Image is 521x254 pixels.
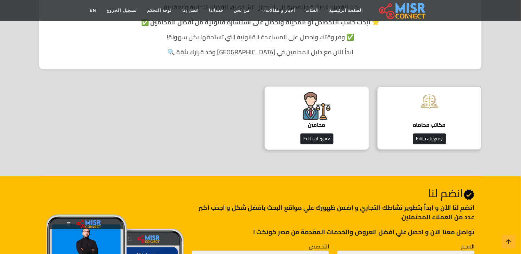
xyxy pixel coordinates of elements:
a: خدماتنا [204,4,229,17]
button: Edit category [300,134,334,144]
a: تسجيل الخروج [102,4,142,17]
a: من نحن [229,4,255,17]
p: ✅ وفر وقتك واحصل على المساعدة القانونية التي تستحقها بكل سهولة! [46,32,475,42]
p: ⭐ ابحث حسب التخصص أو المدينة واحصل على استشارة قانونية من أفضل المحامين ✅ [46,17,475,27]
a: لوحة التحكم [142,4,177,17]
label: التخصص [309,243,329,251]
a: الفئات [300,4,324,17]
svg: Verified account [464,189,475,200]
h2: انضم لنا [192,187,475,200]
p: ابدأ الآن مع دليل المحامين في [GEOGRAPHIC_DATA] وخذ قرارك بثقة 🔍 [46,47,475,57]
a: مكاتب محاماه Edit category [373,87,486,150]
img: vpmUFU2mD4VAru4sI2Ej.png [416,92,443,111]
p: تواصل معنا الان و احصل علي افضل العروض والخدمات المقدمة من مصر كونكت ! [192,228,475,237]
a: الصفحة الرئيسية [324,4,368,17]
a: محامين Edit category [260,87,373,150]
p: انضم لنا اﻵن و ابدأ بتطوير نشاطك التجاري و اضمن ظهورك علي مواقع البحث بافضل شكل و اجذب اكبر عدد م... [192,203,475,222]
label: الاسم [462,243,475,251]
button: Edit category [413,134,446,144]
img: main.misr_connect [379,2,426,19]
a: EN [85,4,102,17]
img: RLMwehCb4yhdjXt2JjHa.png [303,92,331,120]
h4: مكاتب محاماه [388,122,471,128]
h4: محامين [275,122,358,128]
span: اخبار و مقالات [266,7,295,14]
a: اتصل بنا [177,4,204,17]
a: اخبار و مقالات [255,4,300,17]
